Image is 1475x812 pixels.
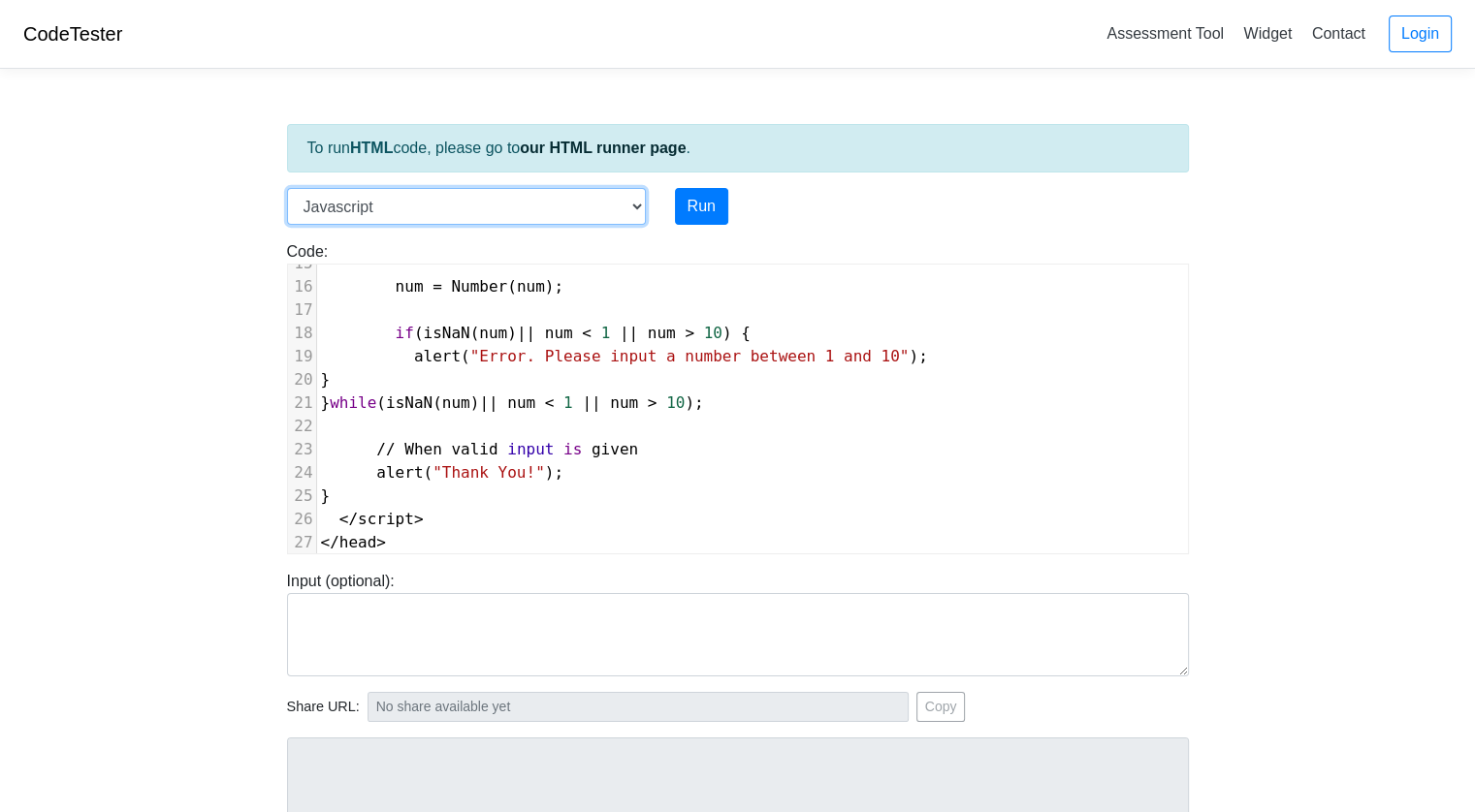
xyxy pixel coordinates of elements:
[273,570,1203,676] div: Input (optional):
[288,415,316,438] div: 22
[507,440,554,458] span: input
[442,393,470,412] span: num
[321,486,331,505] span: }
[451,277,507,296] span: Number
[479,393,497,412] span: ||
[470,347,910,365] span: "Error. Please input a number between 1 and 10"
[288,531,316,554] div: 27
[433,463,545,482] span: "Thank You!"
[704,324,722,342] span: 10
[675,188,728,225] button: Run
[321,347,928,365] span: ( );
[404,440,442,458] span: When
[601,324,611,342] span: 1
[288,345,316,368] div: 19
[288,322,316,345] div: 18
[376,533,386,551] span: >
[451,440,497,458] span: valid
[321,324,751,342] span: ( ( ) ) {
[386,393,433,412] span: isNaN
[545,324,573,342] span: num
[321,533,339,551] span: </
[563,440,582,458] span: is
[1099,17,1232,49] a: Assessment Tool
[423,324,469,342] span: isNaN
[339,510,358,528] span: </
[287,697,360,718] span: Share URL:
[358,510,414,528] span: script
[396,324,414,342] span: if
[582,393,600,412] span: ||
[396,277,424,296] span: num
[916,692,966,722] button: Copy
[23,23,122,45] a: CodeTester
[520,140,686,156] a: our HTML runner page
[288,298,316,322] div: 17
[321,393,704,412] span: } ( ( ) );
[368,692,909,722] input: No share available yet
[273,240,1203,554] div: Code:
[288,391,316,415] div: 21
[288,461,316,484] div: 24
[287,124,1189,172] div: To run code, please go to .
[1304,17,1373,49] a: Contact
[648,324,676,342] span: num
[1389,16,1452,52] a: Login
[288,484,316,508] div: 25
[685,324,694,342] span: >
[620,324,638,342] span: ||
[330,393,376,412] span: while
[545,393,555,412] span: <
[288,508,316,531] div: 26
[610,393,638,412] span: num
[414,347,461,365] span: alert
[648,393,657,412] span: >
[376,440,395,458] span: //
[321,463,564,482] span: ( );
[288,438,316,461] div: 23
[433,277,442,296] span: =
[376,463,423,482] span: alert
[563,393,573,412] span: 1
[666,393,685,412] span: 10
[517,277,545,296] span: num
[288,368,316,391] div: 20
[517,324,535,342] span: ||
[582,324,592,342] span: <
[321,277,564,296] span: ( );
[288,275,316,298] div: 16
[479,324,507,342] span: num
[350,140,393,156] strong: HTML
[1235,17,1299,49] a: Widget
[592,440,638,458] span: given
[339,533,377,551] span: head
[414,510,424,528] span: >
[321,370,331,389] span: }
[507,393,535,412] span: num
